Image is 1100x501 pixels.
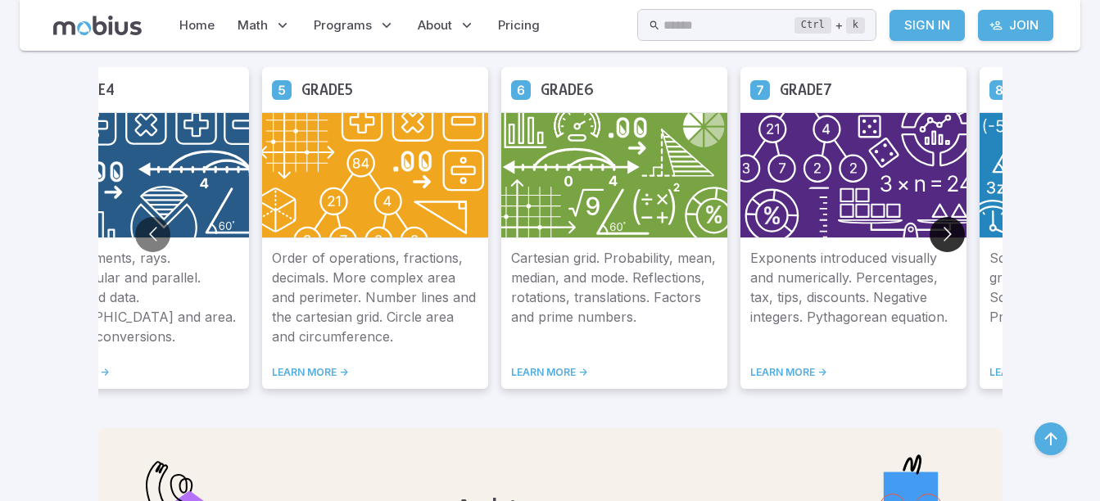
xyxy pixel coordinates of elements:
kbd: k [846,17,865,34]
a: Grade 6 [511,79,531,99]
h5: Grade 6 [541,77,594,102]
a: Grade 7 [750,79,770,99]
kbd: Ctrl [794,17,831,34]
h5: Grade 4 [62,77,115,102]
a: Grade 5 [272,79,292,99]
a: Sign In [890,10,965,41]
button: Go to previous slide [135,217,170,252]
p: Cartesian grid. Probability, mean, median, and mode. Reflections, rotations, translations. Factor... [511,248,717,346]
img: Grade 4 [23,112,249,238]
a: LEARN MORE -> [511,366,717,379]
a: LEARN MORE -> [272,366,478,379]
div: + [794,16,865,35]
span: About [418,16,452,34]
h5: Grade 7 [780,77,832,102]
span: Math [238,16,268,34]
a: Home [174,7,220,44]
button: Go to next slide [930,217,965,252]
a: LEARN MORE -> [33,366,239,379]
img: Grade 7 [740,112,966,238]
a: LEARN MORE -> [750,366,957,379]
img: Grade 6 [501,112,727,238]
span: Programs [314,16,372,34]
p: Order of operations, fractions, decimals. More complex area and perimeter. Number lines and the c... [272,248,478,346]
h5: Grade 5 [301,77,353,102]
p: Lines, segments, rays. Perpendicular and parallel. Graphs and data. [GEOGRAPHIC_DATA] and area. U... [33,248,239,346]
a: Pricing [493,7,545,44]
a: Grade 8 [989,79,1009,99]
p: Exponents introduced visually and numerically. Percentages, tax, tips, discounts. Negative intege... [750,248,957,346]
a: Join [978,10,1053,41]
img: Grade 5 [262,112,488,238]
